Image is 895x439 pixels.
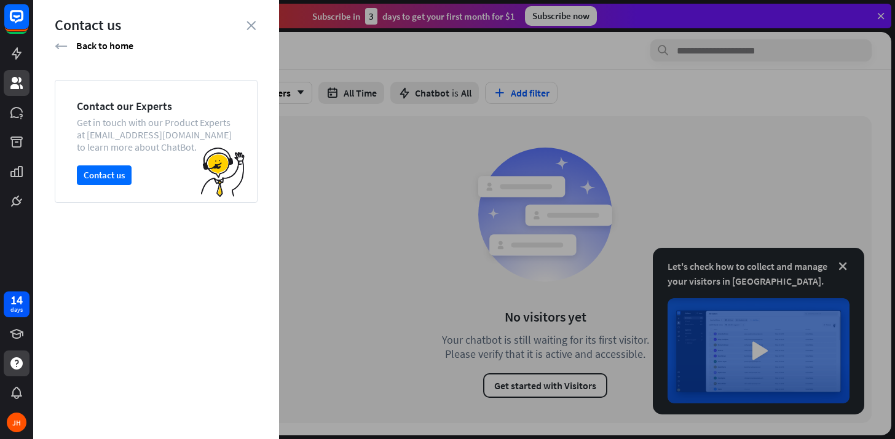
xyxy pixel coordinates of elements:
[55,15,258,34] div: Contact us
[246,21,256,30] i: close
[4,291,30,317] a: 14 days
[10,295,23,306] div: 14
[7,413,26,432] div: JH
[77,99,235,113] div: Contact our Experts
[55,40,68,52] i: arrow_left
[77,116,235,153] div: Get in touch with our Product Experts at [EMAIL_ADDRESS][DOMAIN_NAME] to learn more about ChatBot.
[76,39,133,52] span: Back to home
[10,306,23,314] div: days
[10,5,47,42] button: Open LiveChat chat widget
[77,165,132,185] button: Contact us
